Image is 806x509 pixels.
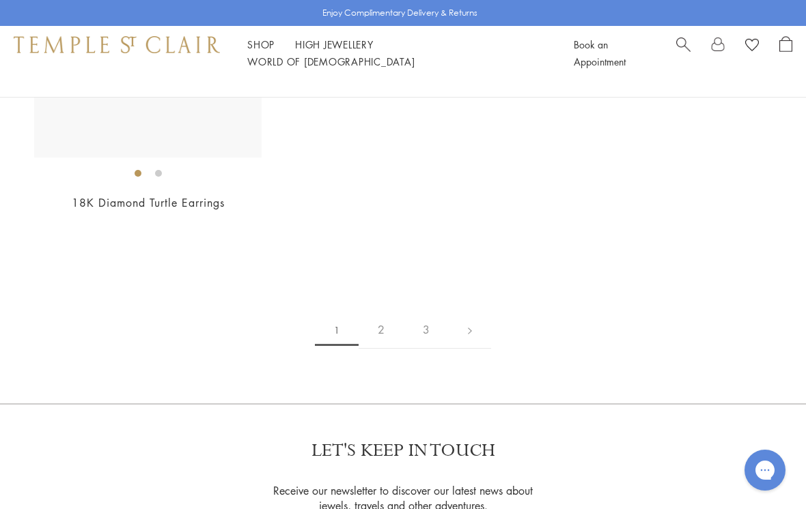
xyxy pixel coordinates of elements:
p: LET'S KEEP IN TOUCH [311,439,495,463]
a: High JewelleryHigh Jewellery [295,38,374,51]
img: Temple St. Clair [14,36,220,53]
p: Enjoy Complimentary Delivery & Returns [322,6,477,20]
a: 2 [359,311,404,349]
a: 18K Diamond Turtle Earrings [72,195,225,210]
a: Search [676,36,691,70]
a: Next page [449,311,491,349]
a: World of [DEMOGRAPHIC_DATA]World of [DEMOGRAPHIC_DATA] [247,55,415,68]
nav: Main navigation [247,36,543,70]
a: Book an Appointment [574,38,626,68]
iframe: Gorgias live chat messenger [738,445,792,495]
a: 3 [404,311,449,349]
a: ShopShop [247,38,275,51]
a: Open Shopping Bag [779,36,792,70]
a: View Wishlist [745,36,759,57]
span: 1 [315,315,359,346]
